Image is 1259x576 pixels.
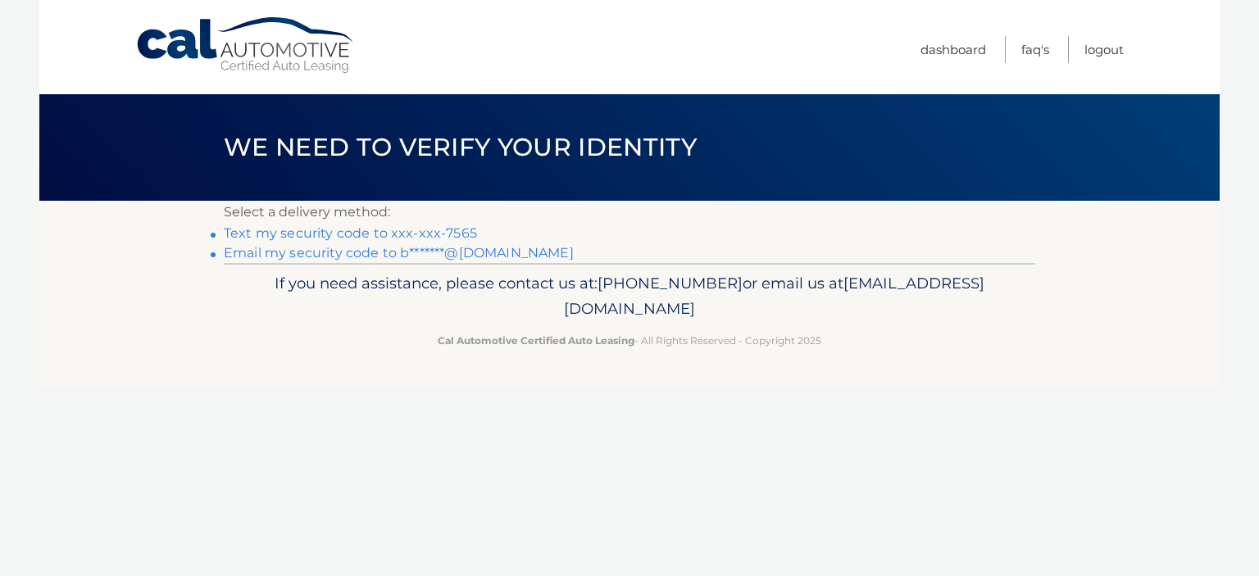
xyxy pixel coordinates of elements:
a: Text my security code to xxx-xxx-7565 [224,225,477,241]
a: Dashboard [920,36,986,63]
p: Select a delivery method: [224,201,1035,224]
span: [PHONE_NUMBER] [598,274,743,293]
p: - All Rights Reserved - Copyright 2025 [234,332,1025,349]
a: Cal Automotive [135,16,357,75]
span: We need to verify your identity [224,132,697,162]
strong: Cal Automotive Certified Auto Leasing [438,334,634,347]
a: Logout [1084,36,1124,63]
a: Email my security code to b*******@[DOMAIN_NAME] [224,245,574,261]
a: FAQ's [1021,36,1049,63]
p: If you need assistance, please contact us at: or email us at [234,270,1025,323]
